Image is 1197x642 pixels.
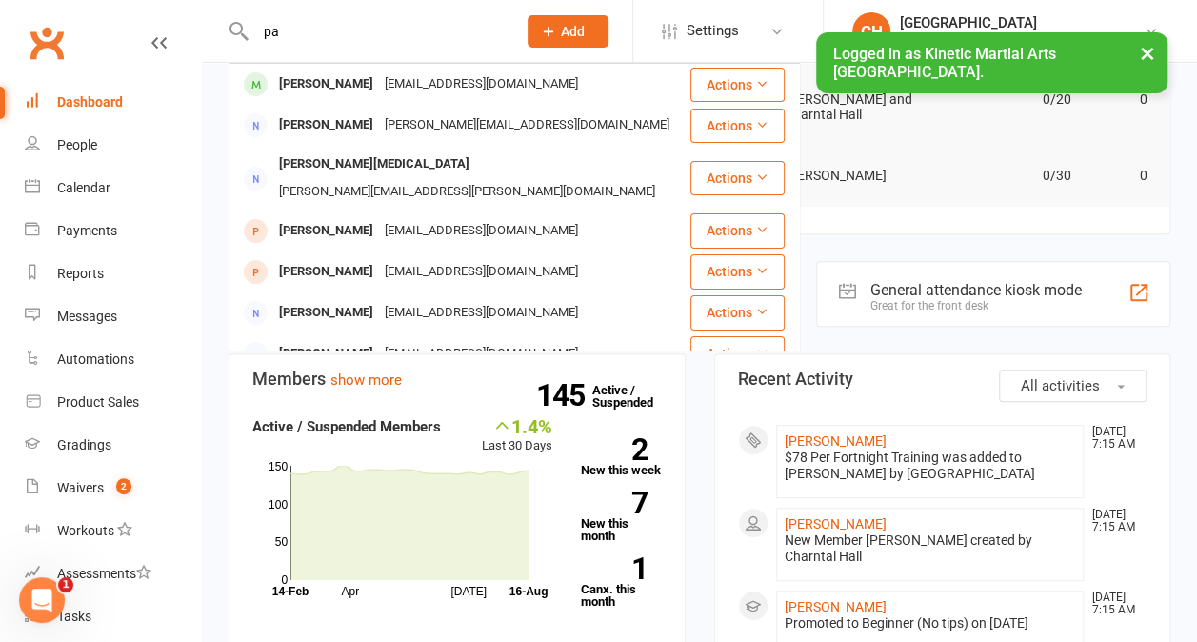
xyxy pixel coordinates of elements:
button: Add [528,15,608,48]
a: 1Canx. this month [581,557,662,608]
span: All activities [1021,377,1100,394]
div: [EMAIL_ADDRESS][DOMAIN_NAME] [379,258,584,286]
div: [EMAIL_ADDRESS][DOMAIN_NAME] [379,299,584,327]
button: × [1130,32,1165,73]
a: Dashboard [25,81,201,124]
td: 0/30 [928,153,1080,198]
a: Clubworx [23,19,70,67]
div: [EMAIL_ADDRESS][DOMAIN_NAME] [379,340,584,368]
time: [DATE] 7:15 AM [1083,592,1146,616]
div: [GEOGRAPHIC_DATA] [900,14,1144,31]
div: Automations [57,351,134,367]
div: [PERSON_NAME][MEDICAL_DATA] [273,150,475,178]
a: Reports [25,252,201,295]
div: People [57,137,97,152]
a: Payments [25,210,201,252]
a: 2New this week [581,438,662,476]
div: Messages [57,309,117,324]
strong: 1 [581,554,648,583]
a: Calendar [25,167,201,210]
time: [DATE] 7:15 AM [1083,426,1146,451]
div: Promoted to Beginner (No tips) on [DATE] [785,615,1076,632]
div: Dashboard [57,94,123,110]
div: General attendance kiosk mode [870,281,1082,299]
td: 0 [1080,153,1156,198]
strong: 145 [536,381,592,410]
a: 7New this month [581,492,662,542]
td: [PERSON_NAME] [775,153,928,198]
button: Actions [690,336,785,371]
div: CH [852,12,890,50]
a: [PERSON_NAME] [785,433,887,449]
div: Product Sales [57,394,139,410]
div: Great for the front desk [870,299,1082,312]
div: 1.4% [482,415,552,436]
iframe: Intercom live chat [19,577,65,623]
span: Settings [687,10,739,52]
a: Gradings [25,424,201,467]
div: [PERSON_NAME][EMAIL_ADDRESS][DOMAIN_NAME] [379,111,675,139]
div: [PERSON_NAME] [273,340,379,368]
td: [PERSON_NAME] and Charntal Hall [775,77,928,137]
a: [PERSON_NAME] [785,599,887,614]
strong: 7 [581,489,648,517]
a: show more [330,371,402,389]
div: [PERSON_NAME][EMAIL_ADDRESS][PERSON_NAME][DOMAIN_NAME] [273,178,661,206]
a: [PERSON_NAME] [785,516,887,532]
h3: Recent Activity [738,370,1147,389]
div: Reports [57,266,104,281]
a: Messages [25,295,201,338]
div: [PERSON_NAME] [273,217,379,245]
button: Actions [690,109,785,143]
button: All activities [999,370,1147,402]
div: Workouts [57,523,114,538]
input: Search... [249,18,503,45]
div: Tasks [57,609,91,624]
time: [DATE] 7:15 AM [1083,509,1146,533]
div: Kinetic Martial Arts [GEOGRAPHIC_DATA] [900,31,1144,49]
strong: Active / Suspended Members [252,418,441,435]
a: People [25,124,201,167]
span: Add [561,24,585,39]
h3: Members [252,370,662,389]
div: Assessments [57,566,151,581]
strong: 2 [581,435,648,464]
button: Actions [690,213,785,248]
div: Waivers [57,480,104,495]
div: [PERSON_NAME] [273,258,379,286]
a: Product Sales [25,381,201,424]
span: Logged in as Kinetic Martial Arts [GEOGRAPHIC_DATA]. [833,45,1056,81]
div: [PERSON_NAME] [273,299,379,327]
a: Assessments [25,552,201,595]
div: Last 30 Days [482,415,552,456]
a: Automations [25,338,201,381]
div: Payments [57,223,117,238]
button: Actions [690,254,785,289]
div: [EMAIL_ADDRESS][DOMAIN_NAME] [379,217,584,245]
span: 1 [58,577,73,592]
button: Actions [690,161,785,195]
span: 2 [116,478,131,494]
a: 145Active / Suspended [592,370,676,423]
div: Calendar [57,180,110,195]
button: Actions [690,295,785,330]
a: Tasks [25,595,201,638]
div: [PERSON_NAME] [273,111,379,139]
a: Waivers 2 [25,467,201,510]
div: $78 Per Fortnight Training was added to [PERSON_NAME] by [GEOGRAPHIC_DATA] [785,450,1076,482]
div: Gradings [57,437,111,452]
a: Workouts [25,510,201,552]
div: New Member [PERSON_NAME] created by Charntal Hall [785,532,1076,565]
